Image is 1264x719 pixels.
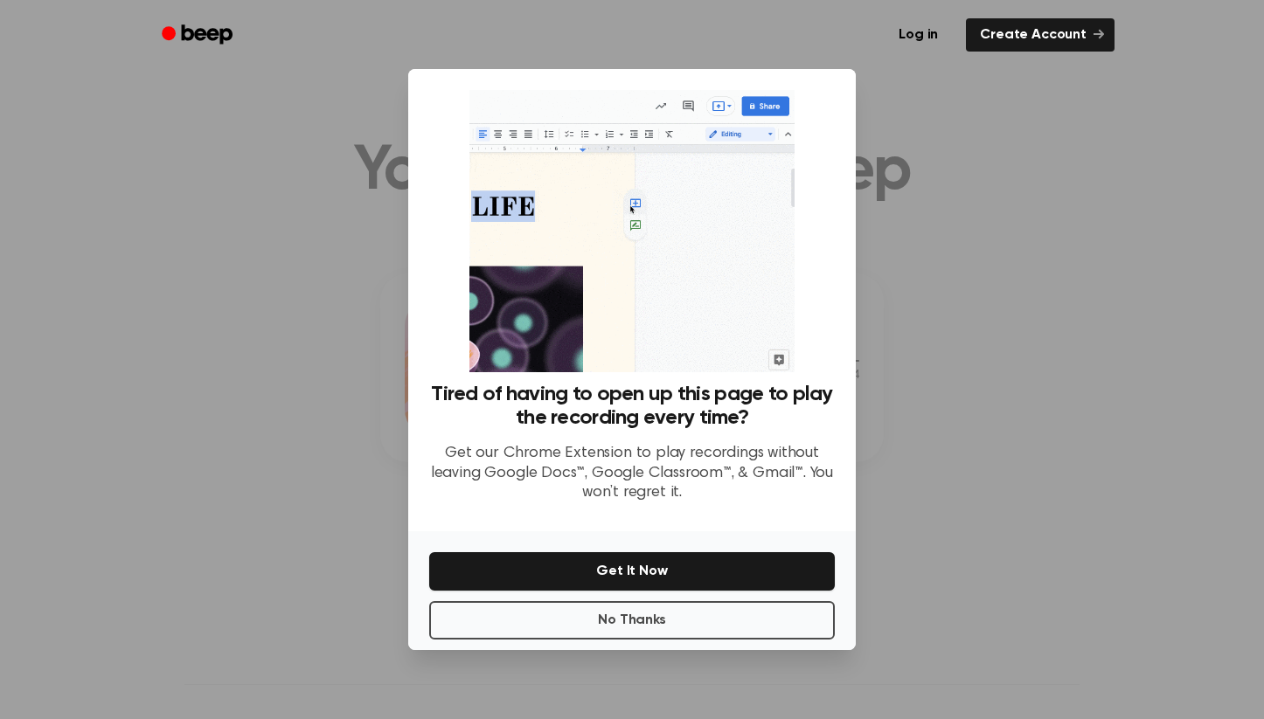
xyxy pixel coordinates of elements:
[881,15,955,55] a: Log in
[429,601,835,639] button: No Thanks
[149,18,248,52] a: Beep
[429,444,835,503] p: Get our Chrome Extension to play recordings without leaving Google Docs™, Google Classroom™, & Gm...
[429,552,835,591] button: Get It Now
[429,383,835,430] h3: Tired of having to open up this page to play the recording every time?
[966,18,1115,52] a: Create Account
[469,90,794,372] img: Beep extension in action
